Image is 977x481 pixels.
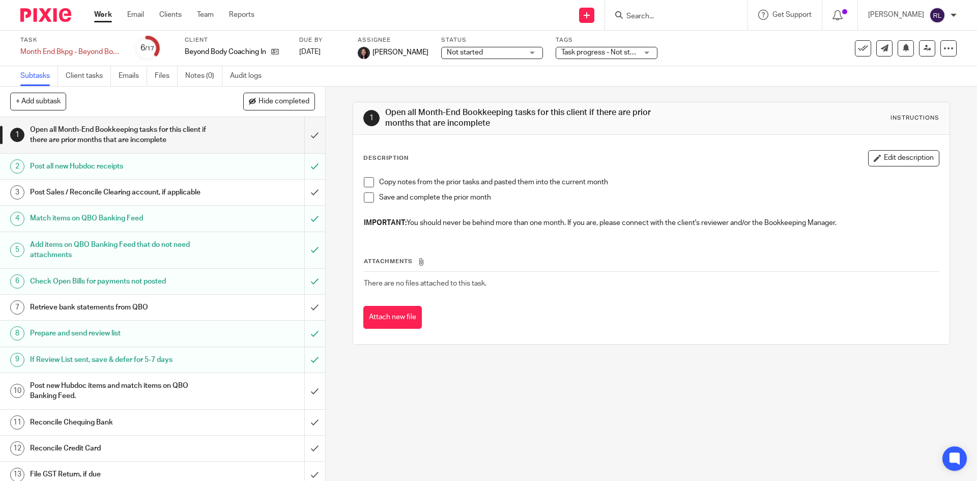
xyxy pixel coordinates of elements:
label: Assignee [358,36,428,44]
span: There are no files attached to this task. [364,280,486,287]
div: 4 [10,212,24,226]
div: 6 [140,42,154,54]
a: Reports [229,10,254,20]
a: Team [197,10,214,20]
div: 12 [10,441,24,456]
label: Client [185,36,286,44]
span: [DATE] [299,48,321,55]
a: Subtasks [20,66,58,86]
div: 11 [10,415,24,430]
a: Work [94,10,112,20]
div: 3 [10,185,24,200]
small: /17 [145,46,154,51]
button: Attach new file [363,306,422,329]
p: Beyond Body Coaching Inc. [185,47,266,57]
strong: IMPORTANT: [364,219,407,227]
p: Save and complete the prior month [379,192,938,203]
div: 7 [10,300,24,315]
h1: If Review List sent, save & defer for 5-7 days [30,352,206,367]
h1: Post all new Hubdoc receipts [30,159,206,174]
h1: Open all Month-End Bookkeeping tasks for this client if there are prior months that are incomplete [30,122,206,148]
span: [PERSON_NAME] [372,47,428,58]
h1: Add items on QBO Banking Feed that do not need attachments [30,237,206,263]
h1: Reconcile Chequing Bank [30,415,206,430]
a: Emails [119,66,147,86]
h1: Post Sales / Reconcile Clearing account, if applicable [30,185,206,200]
h1: Prepare and send review list [30,326,206,341]
a: Email [127,10,144,20]
h1: Post new Hubdoc items and match items on QBO Banking Feed. [30,378,206,404]
label: Tags [556,36,657,44]
div: 2 [10,159,24,174]
div: 5 [10,243,24,257]
button: Hide completed [243,93,315,110]
label: Due by [299,36,345,44]
p: Copy notes from the prior tasks and pasted them into the current month [379,177,938,187]
span: Task progress - Not started + 2 [561,49,658,56]
h1: Open all Month-End Bookkeeping tasks for this client if there are prior months that are incomplete [385,107,673,129]
div: 9 [10,353,24,367]
span: Attachments [364,259,413,264]
button: + Add subtask [10,93,66,110]
span: Get Support [772,11,812,18]
a: Files [155,66,178,86]
label: Status [441,36,543,44]
p: You should never be behind more than one month. If you are, please connect with the client's revi... [364,218,938,228]
input: Search [625,12,717,21]
button: Edit description [868,150,939,166]
p: [PERSON_NAME] [868,10,924,20]
h1: Match items on QBO Banking Feed [30,211,206,226]
h1: Reconcile Credit Card [30,441,206,456]
p: Description [363,154,409,162]
a: Notes (0) [185,66,222,86]
span: Not started [447,49,483,56]
a: Client tasks [66,66,111,86]
div: 8 [10,326,24,341]
div: Instructions [890,114,939,122]
a: Audit logs [230,66,269,86]
h1: Check Open Bills for payments not posted [30,274,206,289]
a: Clients [159,10,182,20]
img: Lili%20square.jpg [358,47,370,59]
span: Hide completed [258,98,309,106]
div: 6 [10,274,24,289]
div: 10 [10,384,24,398]
img: Pixie [20,8,71,22]
h1: Retrieve bank statements from QBO [30,300,206,315]
div: 1 [10,128,24,142]
label: Task [20,36,122,44]
img: svg%3E [929,7,945,23]
div: 1 [363,110,380,126]
div: Month End Bkpg - Beyond Body Coaching - July [20,47,122,57]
